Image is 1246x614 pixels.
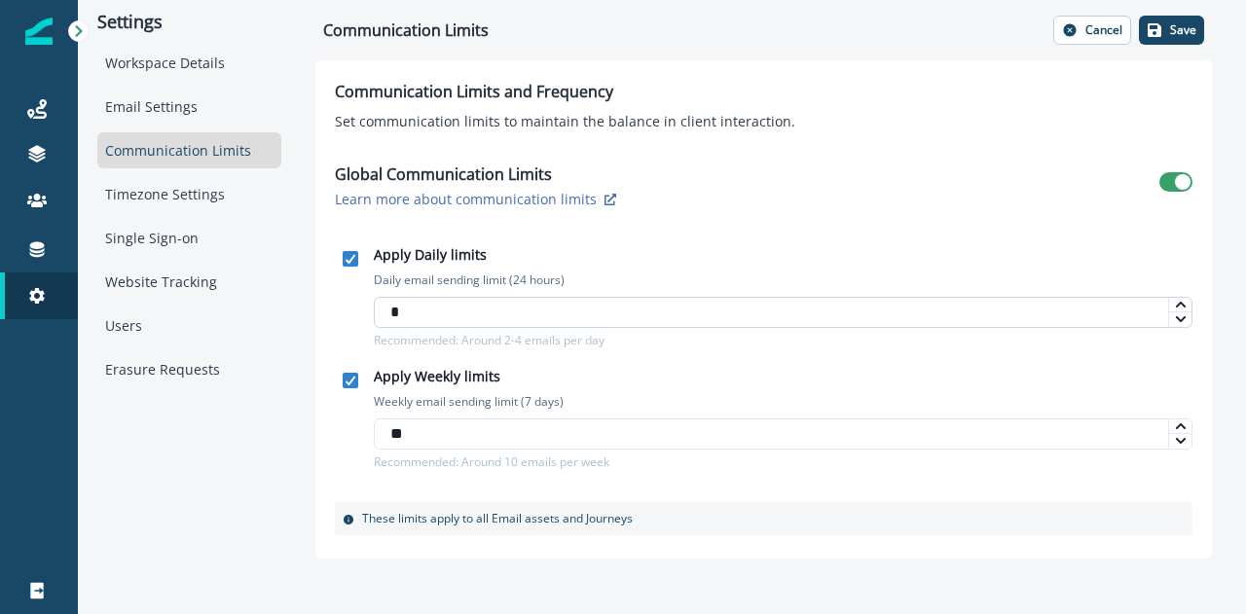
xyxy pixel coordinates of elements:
div: Communication Limits [97,132,281,168]
div: Website Tracking [97,264,281,300]
div: Single Sign-on [97,220,281,256]
div: Users [97,307,281,343]
p: Daily email sending limit (24 hours) [374,271,1192,289]
div: Workspace Details [97,45,281,81]
p: Learn more about communication limits [335,190,597,208]
p: Communication Limits and Frequency [335,80,1192,111]
div: Erasure Requests [97,351,281,387]
p: Communication Limits [323,18,489,42]
p: Global Communication Limits [335,163,552,186]
p: Cancel [1085,23,1122,37]
img: Inflection [25,18,53,45]
div: Email Settings [97,89,281,125]
button: Cancel [1053,16,1131,45]
p: These limits apply to all Email assets and Journeys [362,510,633,527]
h1: Apply Daily limits [374,247,1192,271]
p: Settings [97,12,281,33]
button: Learn more about communication limits [335,190,616,208]
p: Recommended: Around 10 emails per week [374,453,609,471]
button: Save [1139,16,1204,45]
div: Timezone Settings [97,176,281,212]
p: Save [1170,23,1196,37]
p: Weekly email sending limit (7 days) [374,393,1192,411]
p: Set communication limits to maintain the balance in client interaction. [335,111,1192,131]
p: Recommended: Around 2-4 emails per day [374,332,605,349]
h1: Apply Weekly limits [374,369,1192,393]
